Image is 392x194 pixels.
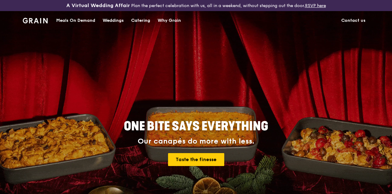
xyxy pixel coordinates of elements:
[56,11,95,30] div: Meals On Demand
[99,11,127,30] a: Weddings
[305,3,326,8] a: RSVP here
[338,11,369,30] a: Contact us
[85,137,307,146] div: Our canapés do more with less.
[124,119,268,134] span: ONE BITE SAYS EVERYTHING
[131,11,150,30] div: Catering
[65,2,327,9] div: Plan the perfect celebration with us, all in a weekend, without stepping out the door.
[23,18,48,23] img: Grain
[158,11,181,30] div: Why Grain
[127,11,154,30] a: Catering
[168,153,224,166] a: Taste the finesse
[154,11,185,30] a: Why Grain
[23,11,48,29] a: GrainGrain
[66,2,130,9] h3: A Virtual Wedding Affair
[103,11,124,30] div: Weddings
